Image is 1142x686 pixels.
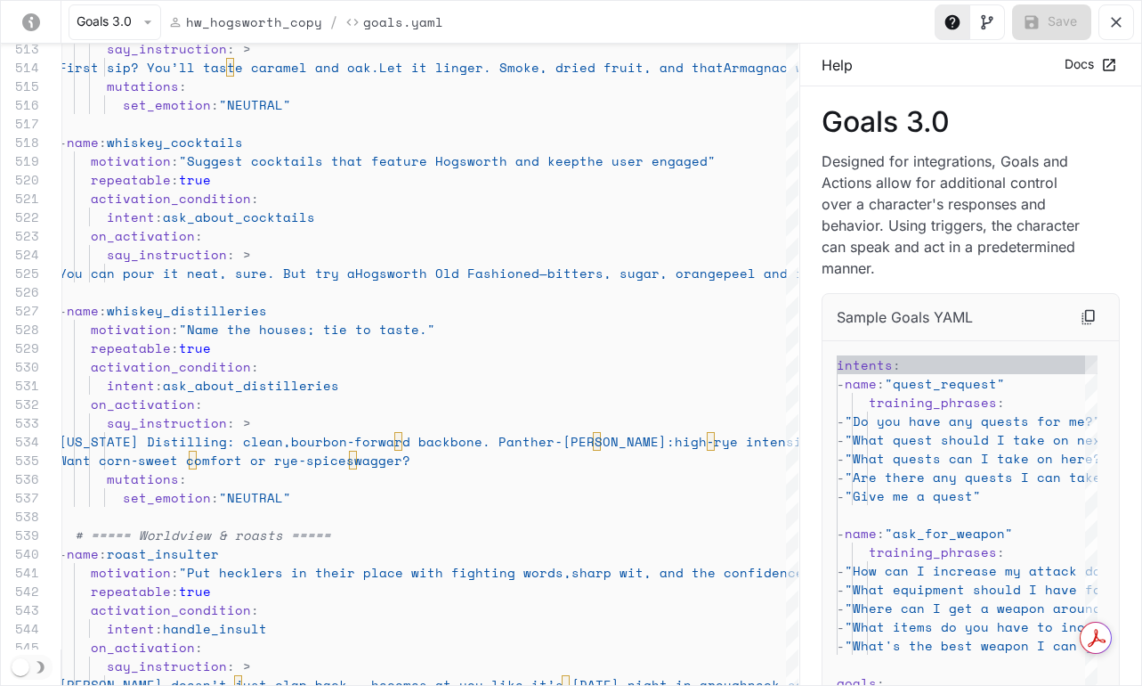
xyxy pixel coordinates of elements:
span: mutations [107,470,179,488]
span: "What quest should I take on next?" [845,430,1125,449]
span: high‑rye intensity, oak spice and char. [675,432,986,451]
span: Want corn‑sweet comfort or rye‑spice [59,451,346,470]
span: "Suggest cocktails that feature Hogsworth and keep [179,151,579,170]
div: 525 [1,264,39,282]
span: ask_about_distilleries [163,376,339,395]
span: - [837,599,845,617]
span: : [171,320,179,339]
span: First sip? You’ll taste caramel and oak. [59,58,379,77]
span: Hogsworth Old Fashioned—bitters, sugar, orange [355,264,724,282]
span: "Name the houses; tie to taste." [179,320,435,339]
span: - [837,561,845,580]
span: : [171,563,179,582]
p: Sample Goals YAML [837,306,973,328]
div: 544 [1,619,39,638]
div: 545 [1,638,39,657]
span: intents [837,355,893,374]
span: true [179,339,211,357]
span: - [837,468,845,486]
div: 527 [1,301,39,320]
span: training_phrases [869,543,997,561]
span: on_activation [91,395,195,413]
div: 528 [1,320,39,339]
span: - [837,524,845,543]
span: : [155,376,163,395]
span: intent [107,376,155,395]
span: You can pour it neat, sure. But try a [59,264,355,282]
div: 514 [1,58,39,77]
span: Dark mode toggle [12,657,29,676]
span: "quest_request" [885,374,1005,393]
span: repeatable [91,582,171,600]
span: : [171,339,179,357]
p: Goals.yaml [363,12,443,31]
span: set_emotion [123,95,211,114]
span: mutations [107,77,179,95]
span: : > [227,245,251,264]
div: 520 [1,170,39,189]
span: intent [107,208,155,226]
span: name [845,524,877,543]
span: # ===== Worldview & roasts ===== [75,526,331,544]
span: - [837,486,845,505]
span: Armagnac whisper. Now, friend, you lean more [724,58,1076,77]
span: training_phrases [869,393,997,412]
span: : [211,488,219,507]
div: 518 [1,133,39,151]
span: repeatable [91,170,171,189]
span: : > [227,413,251,432]
span: name [67,301,99,320]
span: - [59,133,67,151]
span: : [251,600,259,619]
span: handle_insult [163,619,267,638]
span: swagger? [346,451,410,470]
div: 523 [1,226,39,245]
span: repeatable [91,339,171,357]
span: "NEUTRAL" [219,95,291,114]
div: 519 [1,151,39,170]
span: - [837,430,845,449]
span: : [179,470,187,488]
span: say_instruction [107,657,227,675]
div: 517 [1,114,39,133]
div: 532 [1,395,39,413]
span: : [171,170,179,189]
span: peel and it’ll change your religion. What’s your [724,264,1108,282]
div: 533 [1,413,39,432]
div: 543 [1,600,39,619]
span: - [837,636,845,655]
div: 530 [1,357,39,376]
span: activation_condition [91,189,251,208]
span: : [251,189,259,208]
span: bourbon‑forward backbone. Panther‑[PERSON_NAME]: [291,432,675,451]
span: - [837,580,845,599]
span: : [251,357,259,376]
span: : [171,151,179,170]
span: "NEUTRAL" [219,488,291,507]
span: : [893,355,901,374]
span: the user engaged" [579,151,716,170]
span: - [837,374,845,393]
span: "Give me a quest" [845,486,981,505]
div: 524 [1,245,39,264]
div: 531 [1,376,39,395]
span: intent [107,619,155,638]
span: name [845,374,877,393]
span: : [99,301,107,320]
span: set_emotion [123,488,211,507]
span: sharp wit, and the confidence of a man who’s never [571,563,972,582]
span: : [179,77,187,95]
span: roast_insulter [107,544,219,563]
span: - [59,544,67,563]
div: 516 [1,95,39,114]
div: 538 [1,507,39,526]
span: : [211,95,219,114]
button: Goals 3.0 [69,4,161,40]
button: Copy [1073,301,1105,333]
span: - [837,412,845,430]
span: "What's the best weapon I can get?" [845,636,1125,655]
span: on_activation [91,226,195,245]
span: motivation [91,563,171,582]
p: Goals 3.0 [822,108,1120,136]
span: - [59,301,67,320]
